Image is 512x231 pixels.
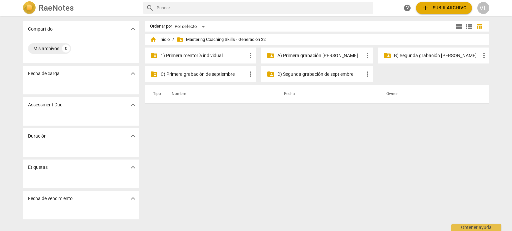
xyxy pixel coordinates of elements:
[247,70,255,78] span: more_vert
[146,4,154,12] span: search
[128,162,138,172] button: Mostrar más
[28,101,62,108] p: Assessment Due
[157,3,371,13] input: Buscar
[28,195,73,202] p: Fecha de vencimiento
[476,23,482,30] span: table_chart
[129,163,137,171] span: expand_more
[128,193,138,203] button: Mostrar más
[33,45,59,52] div: Mis archivos
[454,22,464,32] button: Cuadrícula
[129,69,137,77] span: expand_more
[363,52,371,59] span: more_vert
[28,26,53,33] p: Compartido
[363,70,371,78] span: more_vert
[177,36,183,43] span: folder_shared
[129,132,137,140] span: expand_more
[28,164,48,171] p: Etiquetas
[148,85,164,103] th: Tipo
[403,4,411,12] span: help
[267,52,275,59] span: folder_shared
[277,52,363,59] p: A) Primera grabación de agosto
[172,37,174,42] span: /
[150,52,158,59] span: folder_shared
[421,4,429,12] span: add
[378,85,482,103] th: Owner
[128,24,138,34] button: Mostrar más
[416,2,472,14] button: Subir
[128,131,138,141] button: Mostrar más
[150,24,172,29] div: Ordenar por
[394,52,480,59] p: B) Segunda grabación de agosto
[150,70,158,78] span: folder_shared
[128,68,138,78] button: Mostrar más
[267,70,275,78] span: folder_shared
[62,45,70,53] div: 0
[129,194,137,202] span: expand_more
[164,85,276,103] th: Nombre
[421,4,467,12] span: Subir archivo
[28,133,47,140] p: Duración
[128,100,138,110] button: Mostrar más
[474,22,484,32] button: Tabla
[247,52,255,59] span: more_vert
[477,2,489,14] button: VL
[28,70,60,77] p: Fecha de carga
[177,36,266,43] span: Mastering Coaching Skills - Generación 32
[161,71,247,78] p: C) Primera grabación de septiembre
[161,52,247,59] p: 1) Primera mentoría individual
[277,71,363,78] p: D) Segunda grabación de septiembre
[23,1,138,15] a: LogoRaeNotes
[464,22,474,32] button: Lista
[129,101,137,109] span: expand_more
[39,3,74,13] h2: RaeNotes
[480,52,488,59] span: more_vert
[455,23,463,31] span: view_module
[451,224,501,231] div: Obtener ayuda
[465,23,473,31] span: view_list
[150,36,170,43] span: Inicio
[401,2,413,14] a: Obtener ayuda
[23,1,36,15] img: Logo
[276,85,378,103] th: Fecha
[383,52,391,59] span: folder_shared
[129,25,137,33] span: expand_more
[175,21,207,32] div: Por defecto
[150,36,157,43] span: home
